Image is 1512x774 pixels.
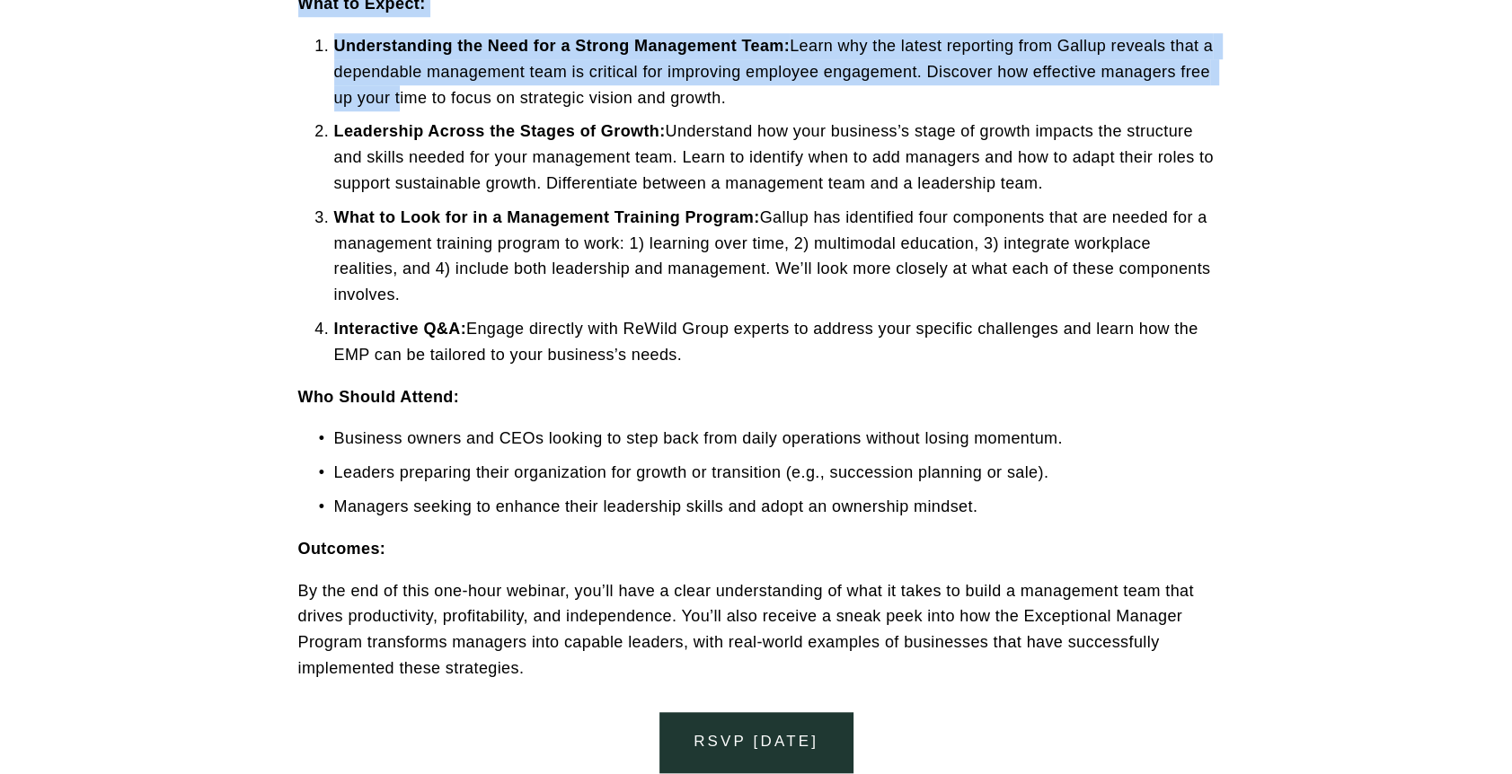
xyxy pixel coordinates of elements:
a: RSVP [DATE] [659,712,853,772]
strong: Who Should Attend: [298,388,459,406]
strong: Leadership Across the Stages of Growth: [334,122,666,140]
strong: Interactive Q&A: [334,320,466,338]
p: Managers seeking to enhance their leadership skills and adopt an ownership mindset. [334,494,1215,520]
p: Understand how your business’s stage of growth impacts the structure and skills needed for your m... [334,119,1215,196]
p: Learn why the latest reporting from Gallup reveals that a dependable management team is critical ... [334,33,1215,110]
p: Leaders preparing their organization for growth or transition (e.g., succession planning or sale). [334,460,1215,486]
strong: What to Look for in a Management Training Program: [334,208,760,226]
strong: Outcomes: [298,540,386,558]
p: Business owners and CEOs looking to step back from daily operations without losing momentum. [334,426,1215,452]
p: By the end of this one-hour webinar, you’ll have a clear understanding of what it takes to build ... [298,578,1215,682]
p: Gallup has identified four components that are needed for a management training program to work: ... [334,205,1215,308]
p: Engage directly with ReWild Group experts to address your specific challenges and learn how the E... [334,316,1215,368]
strong: Understanding the Need for a Strong Management Team: [334,37,791,55]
